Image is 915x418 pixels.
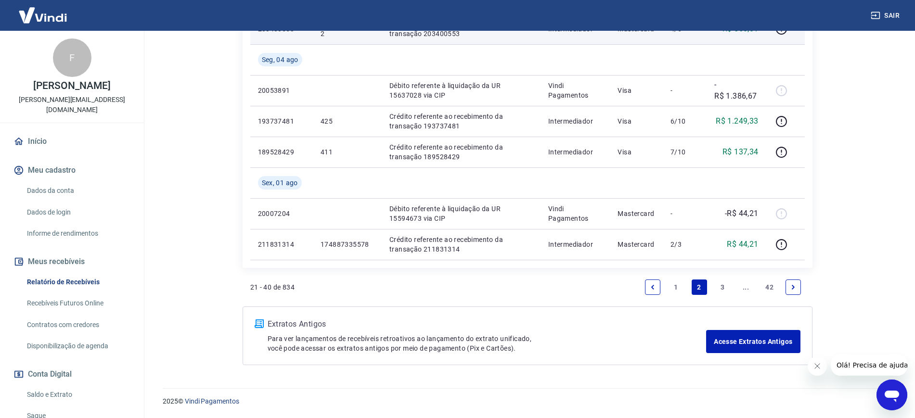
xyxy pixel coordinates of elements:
[23,315,132,335] a: Contratos com credores
[670,116,699,126] p: 6/10
[670,240,699,249] p: 2/3
[706,330,800,353] a: Acesse Extratos Antigos
[23,272,132,292] a: Relatório de Recebíveis
[250,282,295,292] p: 21 - 40 de 834
[12,160,132,181] button: Meu cadastro
[12,131,132,152] a: Início
[389,81,533,100] p: Débito referente à liquidação da UR 15637028 via CIP
[548,147,603,157] p: Intermediador
[727,239,758,250] p: R$ 44,21
[6,7,81,14] span: Olá! Precisa de ajuda?
[23,385,132,405] a: Saldo e Extrato
[716,115,758,127] p: R$ 1.249,33
[389,142,533,162] p: Crédito referente ao recebimento da transação 189528429
[725,208,759,219] p: -R$ 44,21
[641,276,805,299] ul: Pagination
[8,95,136,115] p: [PERSON_NAME][EMAIL_ADDRESS][DOMAIN_NAME]
[268,318,707,330] p: Extratos Antigos
[548,240,603,249] p: Intermediador
[722,146,759,158] p: R$ 137,34
[761,279,777,295] a: Page 42
[321,240,374,249] p: 174887335578
[714,79,759,102] p: -R$ 1.386,67
[738,279,754,295] a: Jump forward
[321,147,374,157] p: 411
[185,397,239,405] a: Vindi Pagamentos
[808,356,827,376] iframe: Fechar mensagem
[268,334,707,353] p: Para ver lançamentos de recebíveis retroativos ao lançamento do extrato unificado, você pode aces...
[53,38,91,77] div: F
[618,147,655,157] p: Visa
[12,364,132,385] button: Conta Digital
[23,224,132,243] a: Informe de rendimentos
[715,279,730,295] a: Page 3
[645,279,660,295] a: Previous page
[389,235,533,254] p: Crédito referente ao recebimento da transação 211831314
[389,112,533,131] p: Crédito referente ao recebimento da transação 193737481
[255,319,264,328] img: ícone
[618,240,655,249] p: Mastercard
[23,203,132,222] a: Dados de login
[262,178,298,188] span: Sex, 01 ago
[670,86,699,95] p: -
[258,240,305,249] p: 211831314
[692,279,707,295] a: Page 2 is your current page
[876,380,907,410] iframe: Botão para abrir a janela de mensagens
[12,0,74,30] img: Vindi
[23,293,132,313] a: Recebíveis Futuros Online
[869,7,903,25] button: Sair
[23,336,132,356] a: Disponibilização de agenda
[321,116,374,126] p: 425
[831,355,907,376] iframe: Mensagem da empresa
[618,116,655,126] p: Visa
[258,86,305,95] p: 20053891
[548,81,603,100] p: Vindi Pagamentos
[670,209,699,218] p: -
[668,279,683,295] a: Page 1
[33,81,110,91] p: [PERSON_NAME]
[548,116,603,126] p: Intermediador
[786,279,801,295] a: Next page
[670,147,699,157] p: 7/10
[262,55,298,64] span: Seg, 04 ago
[23,181,132,201] a: Dados da conta
[163,396,892,406] p: 2025 ©
[618,209,655,218] p: Mastercard
[258,147,305,157] p: 189528429
[258,209,305,218] p: 20007204
[258,116,305,126] p: 193737481
[389,204,533,223] p: Débito referente à liquidação da UR 15594673 via CIP
[12,251,132,272] button: Meus recebíveis
[548,204,603,223] p: Vindi Pagamentos
[618,86,655,95] p: Visa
